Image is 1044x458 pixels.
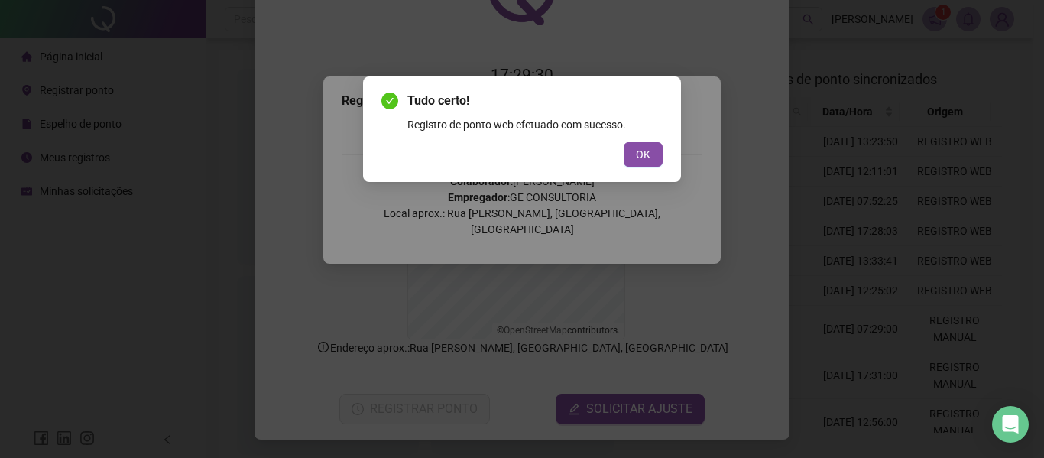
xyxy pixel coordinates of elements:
span: check-circle [381,93,398,109]
div: Registro de ponto web efetuado com sucesso. [407,116,663,133]
span: Tudo certo! [407,92,663,110]
button: OK [624,142,663,167]
span: OK [636,146,650,163]
div: Open Intercom Messenger [992,406,1029,443]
